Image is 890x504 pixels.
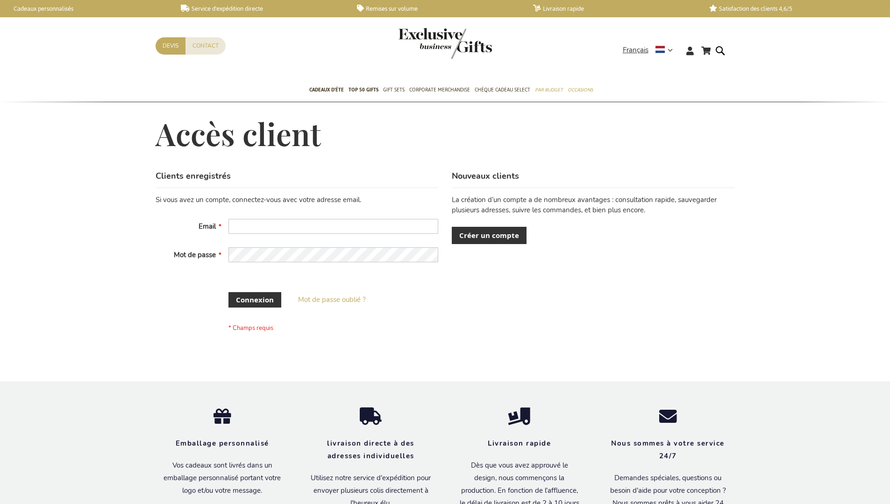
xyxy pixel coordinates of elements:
a: Cadeaux D'Éte [309,79,344,102]
span: Français [623,45,648,56]
a: Remises sur volume [357,5,518,13]
a: Mot de passe oublié ? [298,295,366,305]
a: Service d'expédition directe [181,5,342,13]
a: Cadeaux personnalisés [5,5,166,13]
span: Cadeaux D'Éte [309,85,344,95]
a: Créer un compte [452,227,527,244]
button: Connexion [228,292,281,308]
span: Accès client [156,113,321,154]
span: Créer un compte [459,231,519,240]
span: Corporate Merchandise [409,85,470,95]
span: Chèque Cadeau Select [475,85,530,95]
span: Gift Sets [383,85,405,95]
div: Si vous avez un compte, connectez-vous avec votre adresse email. [156,195,438,205]
strong: Emballage personnalisé [176,439,269,448]
strong: Livraison rapide [488,439,551,448]
a: Livraison rapide [533,5,694,13]
span: Mot de passe [174,250,216,259]
strong: Clients enregistrés [156,170,231,182]
a: Devis [156,37,185,55]
span: Occasions [568,85,593,95]
a: Satisfaction des clients 4,6/5 [709,5,870,13]
span: TOP 50 Gifts [349,85,378,95]
p: Vos cadeaux sont livrés dans un emballage personnalisé portant votre logo et/ou votre message. [162,459,283,497]
a: Corporate Merchandise [409,79,470,102]
span: Mot de passe oublié ? [298,295,366,304]
a: TOP 50 Gifts [349,79,378,102]
strong: livraison directe à des adresses individuelles [327,439,414,461]
span: Connexion [236,295,274,305]
span: Par budget [535,85,563,95]
a: Chèque Cadeau Select [475,79,530,102]
strong: Nous sommes à votre service 24/7 [611,439,725,461]
a: Par budget [535,79,563,102]
input: Email [228,219,438,234]
a: Contact [185,37,226,55]
p: La création d’un compte a de nombreux avantages : consultation rapide, sauvegarder plusieurs adre... [452,195,734,215]
a: store logo [399,28,445,59]
strong: Nouveaux clients [452,170,519,182]
a: Gift Sets [383,79,405,102]
span: Email [199,222,216,231]
a: Occasions [568,79,593,102]
img: Exclusive Business gifts logo [399,28,492,59]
